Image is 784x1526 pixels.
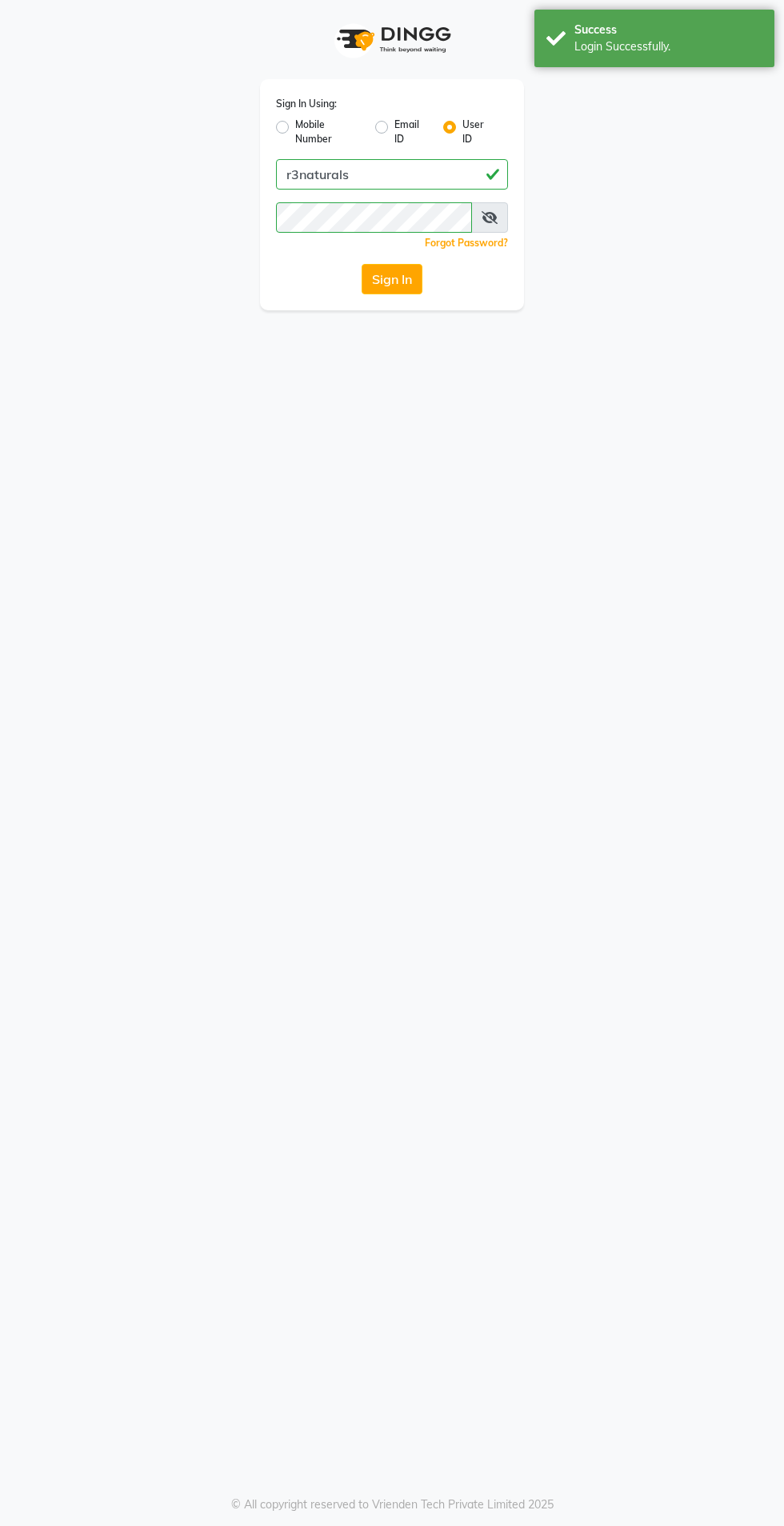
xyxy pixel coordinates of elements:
div: Login Successfully. [574,38,762,55]
a: Forgot Password? [425,237,508,249]
img: logo1.svg [328,16,456,63]
label: User ID [462,118,495,146]
div: Success [574,22,762,38]
button: Sign In [362,264,422,294]
label: Sign In Using: [276,97,337,111]
input: Username [276,202,472,233]
label: Email ID [394,118,430,146]
input: Username [276,159,508,190]
label: Mobile Number [295,118,362,146]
